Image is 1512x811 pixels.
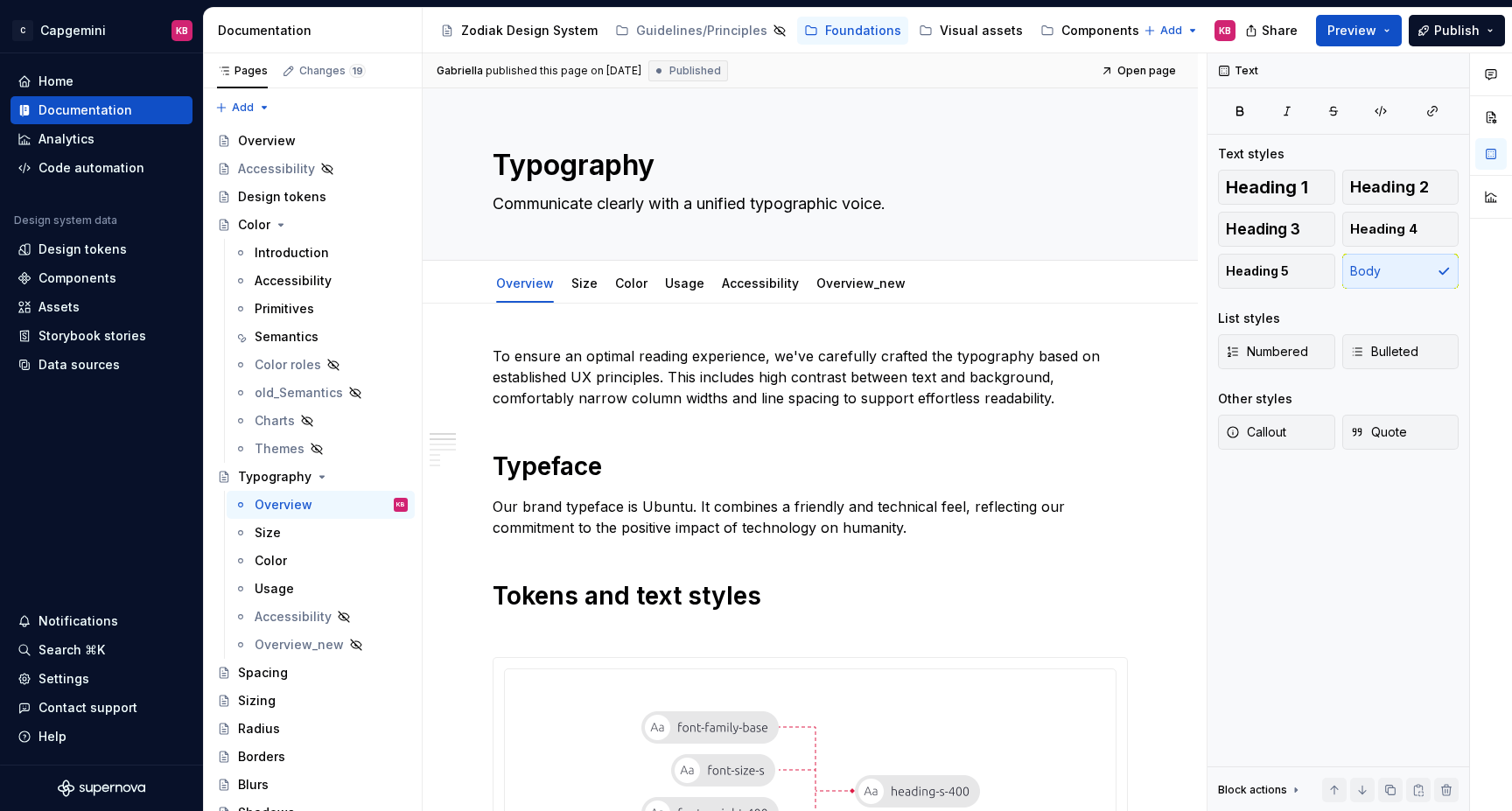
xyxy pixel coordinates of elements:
button: Notifications [10,607,192,635]
p: Our brand typeface is Ubuntu. It combines a friendly and technical feel, reflecting our commitmen... [493,496,1128,538]
textarea: Typography [489,144,1124,186]
span: Add [1160,24,1182,38]
span: Heading 5 [1226,262,1289,280]
div: Design tokens [238,188,326,206]
textarea: Communicate clearly with a unified typographic voice. [489,190,1124,218]
span: Heading 4 [1350,220,1417,238]
button: CCapgeminiKB [3,11,199,49]
div: Notifications [38,612,118,630]
div: Capgemini [40,22,106,39]
a: old_Semantics [227,379,415,407]
a: Foundations [797,17,908,45]
div: Zodiak Design System [461,22,598,39]
a: Usage [227,575,415,603]
a: Usage [665,276,704,290]
div: Color [238,216,270,234]
button: Bulleted [1342,334,1459,369]
button: Preview [1316,15,1402,46]
div: Overview [238,132,296,150]
div: List styles [1218,310,1280,327]
a: Typography [210,463,415,491]
div: Color [608,264,654,301]
div: Documentation [218,22,415,39]
div: KB [396,496,405,514]
span: Share [1262,22,1298,39]
a: Components [1033,17,1146,45]
div: Accessibility [255,608,332,626]
div: Accessibility [255,272,332,290]
div: Accessibility [715,264,806,301]
div: Spacing [238,664,288,682]
a: Accessibility [722,276,799,290]
div: C [12,20,33,41]
button: Add [1138,18,1204,43]
div: Overview_new [255,636,344,654]
div: Radius [238,720,280,738]
button: Search ⌘K [10,636,192,664]
a: Sizing [210,687,415,715]
h1: Typeface [493,451,1128,482]
div: Visual assets [940,22,1023,39]
span: Quote [1350,423,1407,441]
span: Callout [1226,423,1286,441]
button: Add [210,95,276,120]
a: Accessibility [227,603,415,631]
div: Other styles [1218,390,1292,408]
div: Components [1061,22,1139,39]
a: Components [10,264,192,292]
div: KB [176,24,188,38]
div: Assets [38,298,80,316]
a: Open page [1095,59,1184,83]
h1: Tokens and text styles [493,580,1128,643]
button: Contact support [10,694,192,722]
a: Size [571,276,598,290]
button: Heading 3 [1218,212,1335,247]
span: Published [669,64,721,78]
div: Documentation [38,101,132,119]
span: Heading 3 [1226,220,1300,238]
div: Semantics [255,328,318,346]
svg: Supernova Logo [58,780,145,797]
div: Borders [238,748,285,766]
div: Design system data [14,213,117,227]
div: Themes [255,440,304,458]
div: Primitives [255,300,314,318]
div: Settings [38,670,89,688]
a: Accessibility [227,267,415,295]
a: Accessibility [210,155,415,183]
span: Heading 2 [1350,178,1429,196]
a: Themes [227,435,415,463]
div: Usage [255,580,294,598]
div: Foundations [825,22,901,39]
a: Spacing [210,659,415,687]
div: Typography [238,468,311,486]
button: Numbered [1218,334,1335,369]
a: Color roles [227,351,415,379]
a: Overview [210,127,415,155]
div: Guidelines/Principles [636,22,767,39]
button: Heading 4 [1342,212,1459,247]
a: Semantics [227,323,415,351]
a: Design tokens [10,235,192,263]
div: Storybook stories [38,327,146,345]
div: Help [38,728,66,745]
div: Overview_new [809,264,913,301]
a: Design tokens [210,183,415,211]
a: Overview [496,276,554,290]
a: Guidelines/Principles [608,17,794,45]
div: Data sources [38,356,120,374]
div: old_Semantics [255,384,343,402]
a: Charts [227,407,415,435]
a: Overview_new [227,631,415,659]
div: Pages [217,64,268,78]
a: Overview_new [816,276,906,290]
a: Borders [210,743,415,771]
div: Accessibility [238,160,315,178]
a: Storybook stories [10,322,192,350]
button: Share [1236,15,1309,46]
p: To ensure an optimal reading experience, we've carefully crafted the typography based on establis... [493,346,1128,409]
div: Home [38,73,73,90]
div: Usage [658,264,711,301]
div: Code automation [38,159,144,177]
